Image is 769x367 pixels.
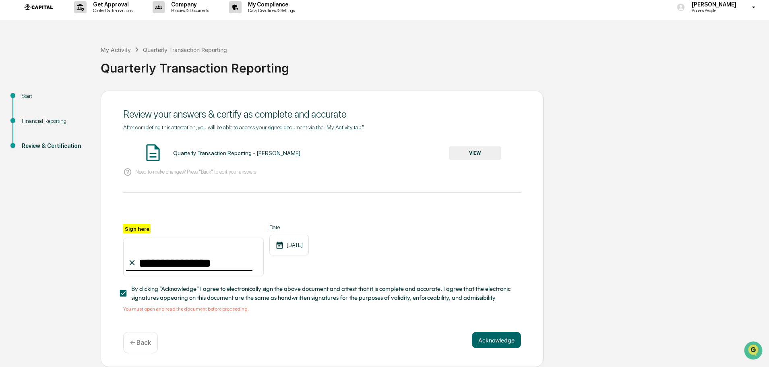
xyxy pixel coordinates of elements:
a: 🗄️Attestations [55,98,103,113]
p: How can we help? [8,17,147,30]
div: 🖐️ [8,102,14,109]
div: My Activity [101,46,131,53]
p: Get Approval [87,1,136,8]
img: 1746055101610-c473b297-6a78-478c-a979-82029cc54cd1 [8,62,23,76]
p: Policies & Documents [165,8,213,13]
p: My Compliance [242,1,299,8]
span: After completing this attestation, you will be able to access your signed document via the "My Ac... [123,124,364,131]
div: Quarterly Transaction Reporting [101,54,765,75]
div: Financial Reporting [22,117,88,125]
p: Company [165,1,213,8]
label: Date [269,224,309,230]
div: 🗄️ [58,102,65,109]
a: Powered byPylon [57,136,97,143]
div: [DATE] [269,235,309,255]
img: Document Icon [143,143,163,163]
div: We're available if you need us! [27,70,102,76]
p: [PERSON_NAME] [685,1,740,8]
span: Data Lookup [16,117,51,125]
div: Start new chat [27,62,132,70]
p: Content & Transactions [87,8,136,13]
span: Preclearance [16,102,52,110]
p: Access People [685,8,740,13]
iframe: Open customer support [743,340,765,362]
div: Start [22,92,88,100]
div: Quarterly Transaction Reporting - [PERSON_NAME] [173,150,300,156]
p: Need to make changes? Press "Back" to edit your answers [135,169,256,175]
button: VIEW [449,146,501,160]
a: 🖐️Preclearance [5,98,55,113]
div: Review your answers & certify as complete and accurate [123,108,521,120]
button: Start new chat [137,64,147,74]
span: Pylon [80,137,97,143]
span: By clicking "Acknowledge" I agree to electronically sign the above document and attest that it is... [131,284,515,303]
div: Review & Certification [22,142,88,150]
div: 🔎 [8,118,14,124]
div: Quarterly Transaction Reporting [143,46,227,53]
span: Attestations [66,102,100,110]
div: You must open and read the document before proceeding. [123,306,521,312]
a: 🔎Data Lookup [5,114,54,128]
label: Sign here [123,224,151,233]
button: Acknowledge [472,332,521,348]
p: Data, Deadlines & Settings [242,8,299,13]
p: ← Back [130,339,151,346]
